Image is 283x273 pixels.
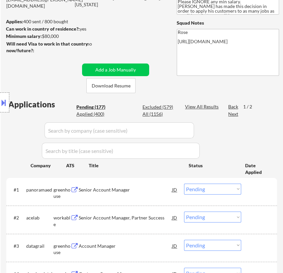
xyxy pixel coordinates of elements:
[53,187,70,200] div: greenhouse
[79,187,172,193] div: Senior Account Manager
[88,162,182,169] div: Title
[14,214,21,221] div: #2
[228,111,239,117] div: Next
[42,143,200,159] input: Search by title (case sensitive)
[189,159,236,171] div: Status
[6,33,42,39] strong: Minimum salary:
[228,103,239,110] div: Back
[171,240,178,252] div: JD
[31,162,66,169] div: Company
[79,214,172,221] div: Senior Account Manager, Partner Success
[171,184,178,196] div: JD
[245,162,269,175] div: Date Applied
[66,162,88,169] div: ATS
[53,243,70,256] div: greenhouse
[14,243,21,249] div: #3
[26,187,53,193] div: panoramaed
[171,211,178,223] div: JD
[177,20,279,26] div: Squad Notes
[45,122,194,138] input: Search by company (case sensitive)
[6,26,115,32] div: yes
[6,18,117,25] div: 400 sent / 800 bought
[142,111,176,117] div: All (1156)
[6,33,117,40] div: $80,000
[6,26,80,32] strong: Can work in country of residence?:
[53,214,70,227] div: workable
[14,187,21,193] div: #1
[142,104,176,110] div: Excluded (579)
[79,243,172,249] div: Account Manager
[26,214,53,221] div: acelab
[26,243,53,249] div: datagrail
[185,103,221,110] div: View All Results
[6,19,23,24] strong: Applies:
[243,103,258,110] div: 1 / 2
